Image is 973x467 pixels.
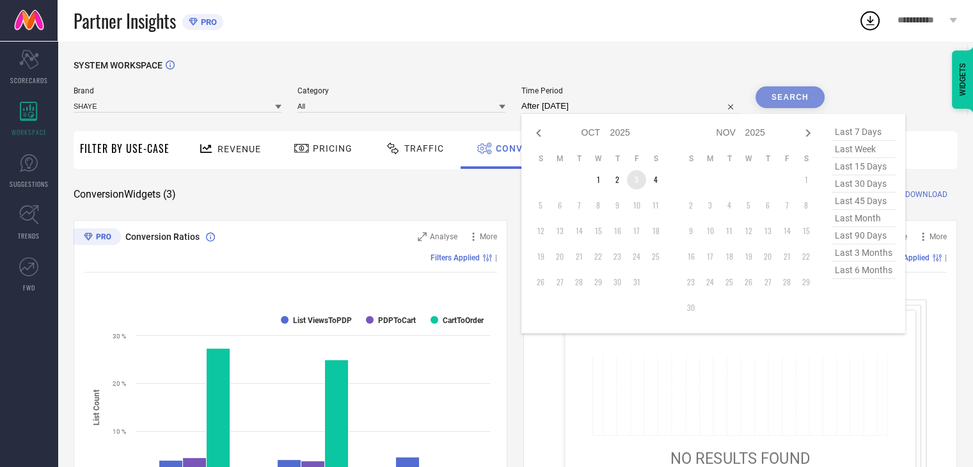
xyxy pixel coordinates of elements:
[832,227,896,244] span: last 90 days
[218,144,261,154] span: Revenue
[646,196,665,215] td: Sat Oct 11 2025
[646,221,665,241] td: Sat Oct 18 2025
[832,175,896,193] span: last 30 days
[74,86,281,95] span: Brand
[531,247,550,266] td: Sun Oct 19 2025
[531,273,550,292] td: Sun Oct 26 2025
[550,247,569,266] td: Mon Oct 20 2025
[832,193,896,210] span: last 45 days
[627,247,646,266] td: Fri Oct 24 2025
[589,196,608,215] td: Wed Oct 08 2025
[113,428,126,435] text: 10 %
[796,170,816,189] td: Sat Nov 01 2025
[758,273,777,292] td: Thu Nov 27 2025
[378,316,416,325] text: PDPToCart
[496,143,558,154] span: Conversion
[796,196,816,215] td: Sat Nov 08 2025
[858,9,882,32] div: Open download list
[92,389,101,425] tspan: List Count
[608,221,627,241] td: Thu Oct 16 2025
[758,247,777,266] td: Thu Nov 20 2025
[74,60,162,70] span: SYSTEM WORKSPACE
[531,196,550,215] td: Sun Oct 05 2025
[550,273,569,292] td: Mon Oct 27 2025
[531,125,546,141] div: Previous month
[832,262,896,279] span: last 6 months
[443,316,484,325] text: CartToOrder
[404,143,444,154] span: Traffic
[74,188,176,201] span: Conversion Widgets ( 3 )
[720,247,739,266] td: Tue Nov 18 2025
[739,154,758,164] th: Wednesday
[297,86,505,95] span: Category
[74,228,121,248] div: Premium
[720,221,739,241] td: Tue Nov 11 2025
[627,273,646,292] td: Fri Oct 31 2025
[23,283,35,292] span: FWD
[758,196,777,215] td: Thu Nov 06 2025
[796,247,816,266] td: Sat Nov 22 2025
[12,127,47,137] span: WORKSPACE
[945,253,947,262] span: |
[832,141,896,158] span: last week
[313,143,352,154] span: Pricing
[18,231,40,241] span: TRENDS
[739,196,758,215] td: Wed Nov 05 2025
[550,196,569,215] td: Mon Oct 06 2025
[608,170,627,189] td: Thu Oct 02 2025
[569,196,589,215] td: Tue Oct 07 2025
[739,247,758,266] td: Wed Nov 19 2025
[681,247,700,266] td: Sun Nov 16 2025
[796,154,816,164] th: Saturday
[198,17,217,27] span: PRO
[777,196,796,215] td: Fri Nov 07 2025
[608,247,627,266] td: Thu Oct 23 2025
[608,273,627,292] td: Thu Oct 30 2025
[720,196,739,215] td: Tue Nov 04 2025
[431,253,480,262] span: Filters Applied
[608,196,627,215] td: Thu Oct 09 2025
[739,221,758,241] td: Wed Nov 12 2025
[929,232,947,241] span: More
[796,221,816,241] td: Sat Nov 15 2025
[550,221,569,241] td: Mon Oct 13 2025
[627,221,646,241] td: Fri Oct 17 2025
[739,273,758,292] td: Wed Nov 26 2025
[627,196,646,215] td: Fri Oct 10 2025
[589,170,608,189] td: Wed Oct 01 2025
[531,221,550,241] td: Sun Oct 12 2025
[80,141,170,156] span: Filter By Use-Case
[480,232,497,241] span: More
[550,154,569,164] th: Monday
[418,232,427,241] svg: Zoom
[758,221,777,241] td: Thu Nov 13 2025
[74,8,176,34] span: Partner Insights
[700,247,720,266] td: Mon Nov 17 2025
[293,316,352,325] text: List ViewsToPDP
[521,86,740,95] span: Time Period
[589,221,608,241] td: Wed Oct 15 2025
[681,196,700,215] td: Sun Nov 02 2025
[681,273,700,292] td: Sun Nov 23 2025
[627,154,646,164] th: Friday
[627,170,646,189] td: Fri Oct 03 2025
[10,75,48,85] span: SCORECARDS
[681,154,700,164] th: Sunday
[720,154,739,164] th: Tuesday
[700,273,720,292] td: Mon Nov 24 2025
[10,179,49,189] span: SUGGESTIONS
[608,154,627,164] th: Thursday
[800,125,816,141] div: Next month
[430,232,457,241] span: Analyse
[796,273,816,292] td: Sat Nov 29 2025
[832,210,896,227] span: last month
[569,221,589,241] td: Tue Oct 14 2025
[113,333,126,340] text: 30 %
[569,273,589,292] td: Tue Oct 28 2025
[495,253,497,262] span: |
[681,221,700,241] td: Sun Nov 09 2025
[646,170,665,189] td: Sat Oct 04 2025
[777,273,796,292] td: Fri Nov 28 2025
[521,99,740,114] input: Select time period
[758,154,777,164] th: Thursday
